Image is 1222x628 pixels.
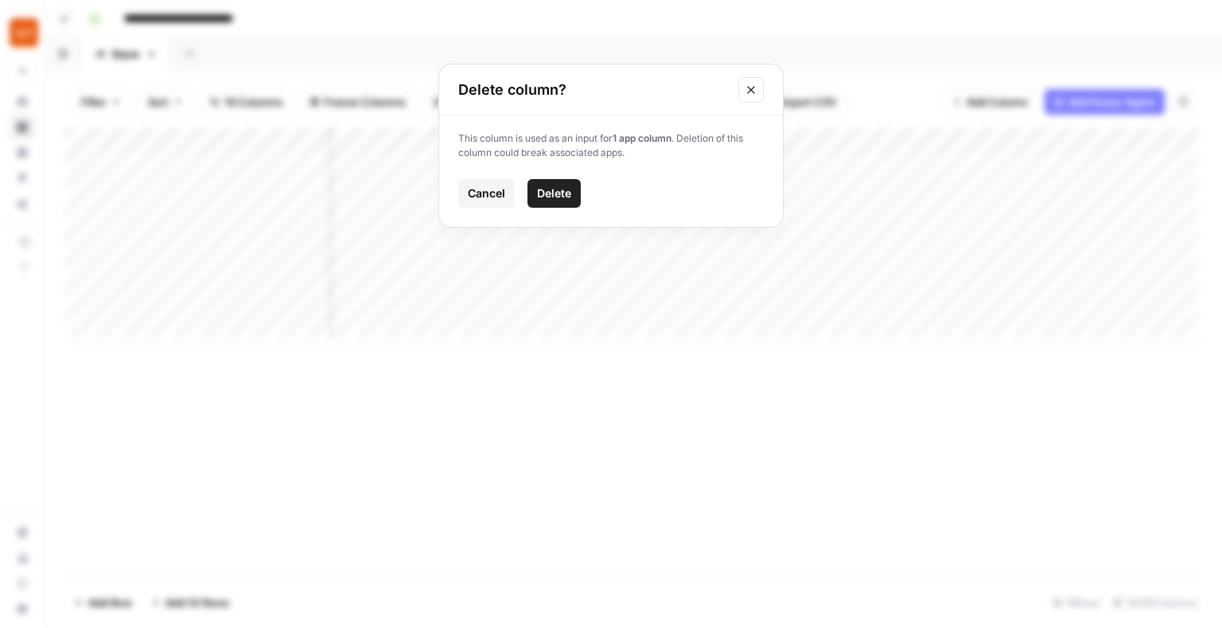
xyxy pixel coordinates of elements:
[738,77,764,103] button: Close modal
[468,185,505,201] span: Cancel
[613,132,671,144] span: 1 app column
[458,131,764,160] p: This column is used as an input for . Deletion of this column could break associated apps.
[458,179,515,208] button: Cancel
[537,185,571,201] span: Delete
[527,179,581,208] button: Delete
[458,79,729,101] h2: Delete column?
